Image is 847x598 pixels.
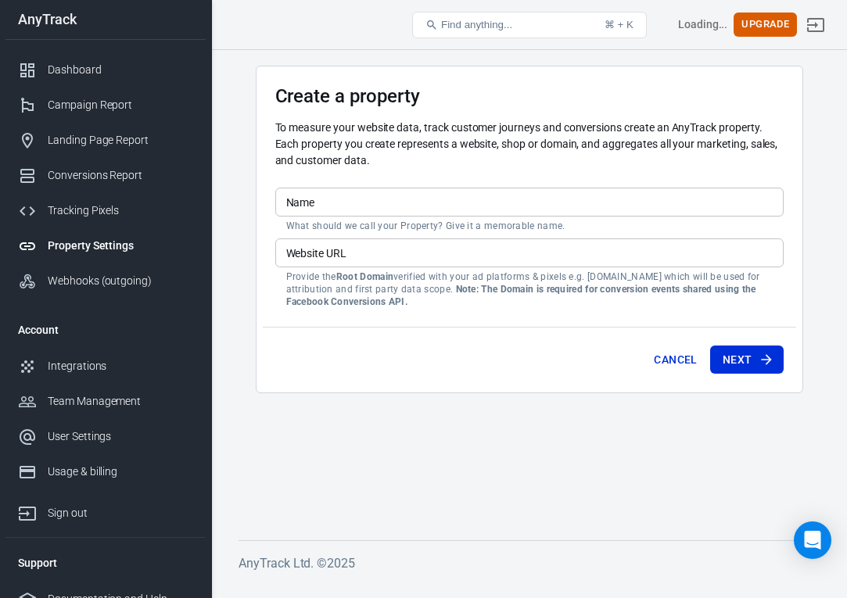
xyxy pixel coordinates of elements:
[678,16,728,33] div: Account id: <>
[5,228,206,263] a: Property Settings
[5,88,206,123] a: Campaign Report
[48,202,193,219] div: Tracking Pixels
[275,238,784,267] input: example.com
[412,12,647,38] button: Find anything...⌘ + K
[275,85,784,107] h3: Create a property
[5,349,206,384] a: Integrations
[48,505,193,521] div: Sign out
[734,13,797,37] button: Upgrade
[48,273,193,289] div: Webhooks (outgoing)
[286,284,756,307] strong: Note: The Domain is required for conversion events shared using the Facebook Conversions API.
[286,270,773,308] p: Provide the verified with your ad platforms & pixels e.g. [DOMAIN_NAME] which will be used for at...
[336,271,393,282] strong: Root Domain
[5,311,206,349] li: Account
[5,52,206,88] a: Dashboard
[48,464,193,480] div: Usage & billing
[275,188,784,217] input: Your Website Name
[797,6,834,44] a: Sign out
[5,263,206,299] a: Webhooks (outgoing)
[5,454,206,489] a: Usage & billing
[5,544,206,582] li: Support
[48,238,193,254] div: Property Settings
[275,120,784,169] p: To measure your website data, track customer journeys and conversions create an AnyTrack property...
[5,123,206,158] a: Landing Page Report
[605,19,633,30] div: ⌘ + K
[441,19,512,30] span: Find anything...
[794,521,831,559] div: Open Intercom Messenger
[48,428,193,445] div: User Settings
[239,553,820,573] h6: AnyTrack Ltd. © 2025
[710,346,784,374] button: Next
[48,393,193,410] div: Team Management
[48,132,193,149] div: Landing Page Report
[48,62,193,78] div: Dashboard
[5,193,206,228] a: Tracking Pixels
[5,419,206,454] a: User Settings
[286,220,773,232] p: What should we call your Property? Give it a memorable name.
[48,97,193,113] div: Campaign Report
[5,384,206,419] a: Team Management
[648,346,703,374] button: Cancel
[5,489,206,531] a: Sign out
[5,158,206,193] a: Conversions Report
[48,358,193,374] div: Integrations
[48,167,193,184] div: Conversions Report
[5,13,206,27] div: AnyTrack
